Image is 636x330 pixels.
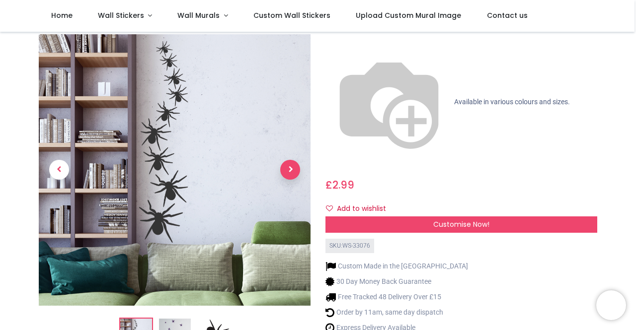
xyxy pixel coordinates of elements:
[98,10,144,20] span: Wall Stickers
[325,178,354,192] span: £
[326,205,333,212] i: Add to wishlist
[177,10,220,20] span: Wall Murals
[325,39,453,166] img: color-wheel.png
[325,261,468,271] li: Custom Made in the [GEOGRAPHIC_DATA]
[325,307,468,318] li: Order by 11am, same day dispatch
[49,160,69,180] span: Previous
[253,10,330,20] span: Custom Wall Stickers
[487,10,528,20] span: Contact us
[39,34,311,306] img: Tarantula Insects Spiders Wall Sticker Pack
[332,178,354,192] span: 2.99
[51,10,73,20] span: Home
[596,290,626,320] iframe: Brevo live chat
[433,219,489,229] span: Customise Now!
[325,292,468,302] li: Free Tracked 48 Delivery Over £15
[39,75,79,265] a: Previous
[325,200,395,217] button: Add to wishlistAdd to wishlist
[325,239,374,253] div: SKU: WS-33076
[454,98,570,106] span: Available in various colours and sizes.
[270,75,311,265] a: Next
[325,276,468,287] li: 30 Day Money Back Guarantee
[356,10,461,20] span: Upload Custom Mural Image
[280,160,300,180] span: Next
